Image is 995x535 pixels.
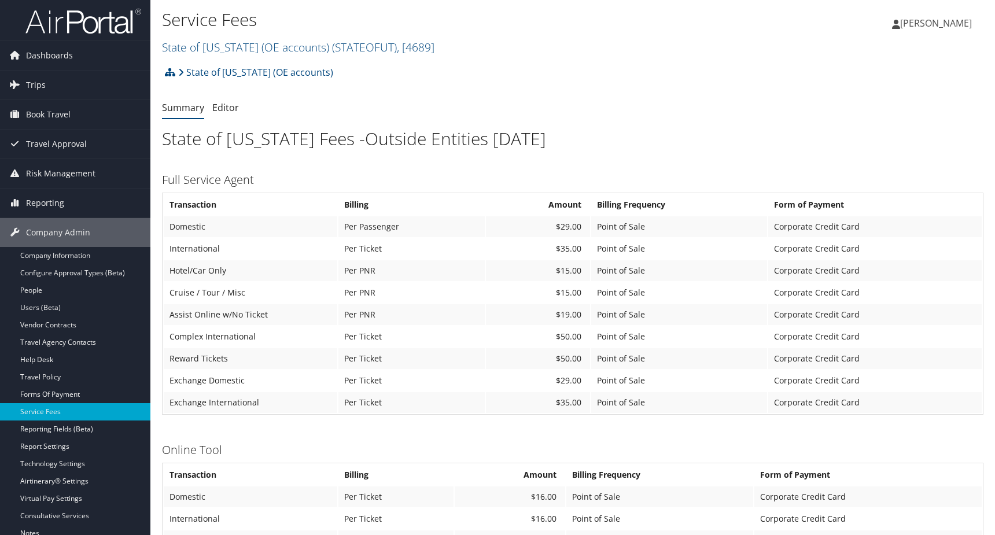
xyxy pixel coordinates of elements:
th: Transaction [164,464,337,485]
td: Point of Sale [591,348,766,369]
td: Point of Sale [591,304,766,325]
td: $15.00 [486,260,590,281]
th: Billing [338,464,454,485]
th: Amount [486,194,590,215]
td: Per Ticket [338,348,485,369]
td: Point of Sale [591,282,766,303]
td: Domestic [164,216,337,237]
span: [PERSON_NAME] [900,17,972,29]
td: Corporate Credit Card [768,392,982,413]
td: Corporate Credit Card [754,508,982,529]
th: Transaction [164,194,337,215]
td: Per Ticket [338,392,485,413]
a: Summary [162,101,204,114]
td: Point of Sale [566,508,753,529]
td: $16.00 [455,486,566,507]
td: Point of Sale [566,486,753,507]
th: Billing Frequency [566,464,753,485]
td: Reward Tickets [164,348,337,369]
h1: State of [US_STATE] Fees -Outside Entities [DATE] [162,127,983,151]
th: Form of Payment [754,464,982,485]
td: Point of Sale [591,216,766,237]
td: Exchange Domestic [164,370,337,391]
span: Company Admin [26,218,90,247]
a: Editor [212,101,239,114]
td: $29.00 [486,370,590,391]
span: Trips [26,71,46,99]
td: Per PNR [338,304,485,325]
td: $35.00 [486,238,590,259]
td: Per Ticket [338,486,454,507]
td: Cruise / Tour / Misc [164,282,337,303]
span: ( STATEOFUT ) [332,39,397,55]
td: Per Ticket [338,508,454,529]
th: Form of Payment [768,194,982,215]
td: Point of Sale [591,326,766,347]
a: State of [US_STATE] (OE accounts) [178,61,333,84]
th: Billing Frequency [591,194,766,215]
a: State of [US_STATE] (OE accounts) [162,39,434,55]
td: Corporate Credit Card [768,260,982,281]
td: Point of Sale [591,238,766,259]
td: Per Ticket [338,370,485,391]
td: Per PNR [338,260,485,281]
td: Per Ticket [338,238,485,259]
td: $16.00 [455,508,566,529]
td: Corporate Credit Card [768,304,982,325]
h3: Online Tool [162,442,983,458]
td: Hotel/Car Only [164,260,337,281]
td: Corporate Credit Card [768,238,982,259]
span: , [ 4689 ] [397,39,434,55]
td: Corporate Credit Card [768,216,982,237]
td: Corporate Credit Card [768,370,982,391]
td: $29.00 [486,216,590,237]
td: Per Ticket [338,326,485,347]
td: $19.00 [486,304,590,325]
th: Billing [338,194,485,215]
td: $50.00 [486,326,590,347]
h1: Service Fees [162,8,710,32]
td: Corporate Credit Card [754,486,982,507]
span: Reporting [26,189,64,217]
h3: Full Service Agent [162,172,983,188]
td: Exchange International [164,392,337,413]
span: Risk Management [26,159,95,188]
td: Corporate Credit Card [768,348,982,369]
td: Corporate Credit Card [768,282,982,303]
span: Dashboards [26,41,73,70]
a: [PERSON_NAME] [892,6,983,40]
td: Domestic [164,486,337,507]
span: Travel Approval [26,130,87,158]
td: International [164,238,337,259]
td: Per Passenger [338,216,485,237]
td: Point of Sale [591,392,766,413]
td: International [164,508,337,529]
td: Point of Sale [591,260,766,281]
th: Amount [455,464,566,485]
td: Complex International [164,326,337,347]
td: $50.00 [486,348,590,369]
td: Assist Online w/No Ticket [164,304,337,325]
td: Corporate Credit Card [768,326,982,347]
img: airportal-logo.png [25,8,141,35]
td: Per PNR [338,282,485,303]
span: Book Travel [26,100,71,129]
td: $35.00 [486,392,590,413]
td: Point of Sale [591,370,766,391]
td: $15.00 [486,282,590,303]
